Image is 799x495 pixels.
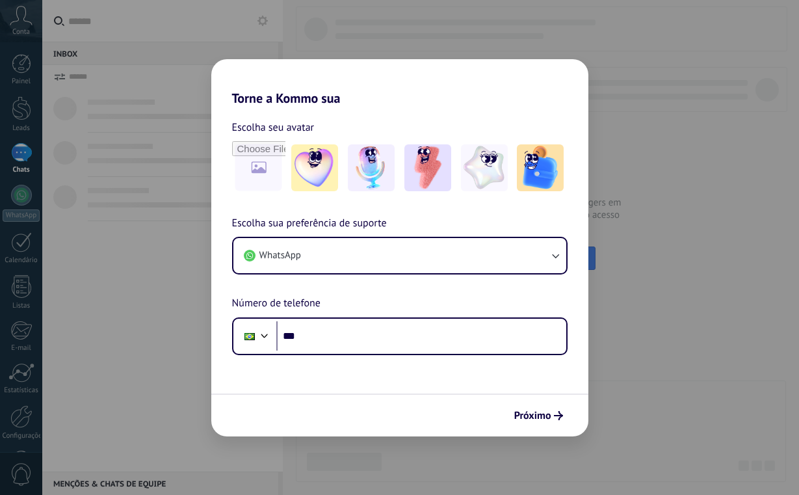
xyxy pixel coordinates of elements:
img: -2.jpeg [348,144,395,191]
img: -4.jpeg [461,144,508,191]
span: Escolha seu avatar [232,119,315,136]
img: -5.jpeg [517,144,564,191]
img: -1.jpeg [291,144,338,191]
button: WhatsApp [233,238,566,273]
span: Próximo [514,411,551,420]
div: Brazil: + 55 [237,323,262,350]
h2: Torne a Kommo sua [211,59,588,106]
button: Próximo [508,405,569,427]
img: -3.jpeg [404,144,451,191]
span: Número de telefone [232,295,321,312]
span: Escolha sua preferência de suporte [232,215,387,232]
span: WhatsApp [259,249,301,262]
